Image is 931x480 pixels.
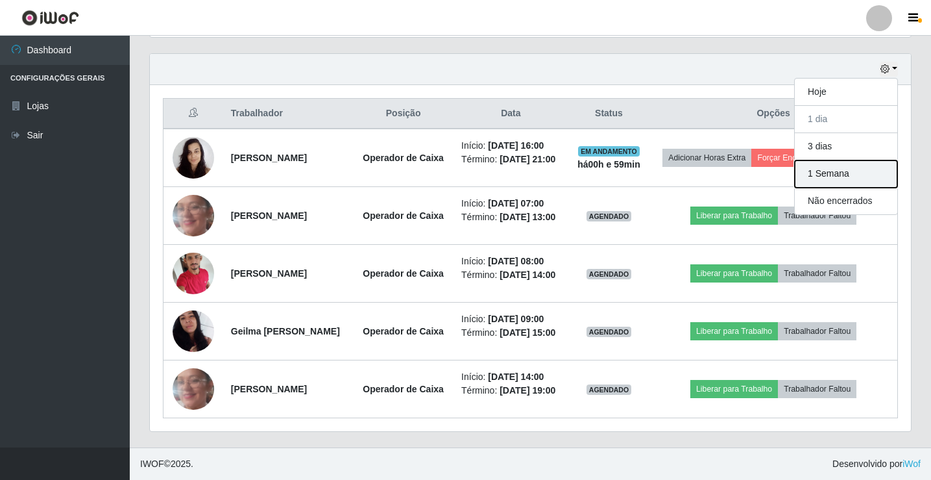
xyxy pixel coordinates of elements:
button: Trabalhador Faltou [778,380,856,398]
button: Não encerrados [795,188,897,214]
time: [DATE] 21:00 [500,154,555,164]
li: Início: [461,255,561,268]
button: 1 dia [795,106,897,133]
li: Início: [461,197,561,210]
time: [DATE] 19:00 [500,385,555,396]
span: AGENDADO [586,327,632,337]
button: 3 dias [795,133,897,160]
strong: [PERSON_NAME] [231,384,307,394]
button: Hoje [795,79,897,106]
button: Liberar para Trabalho [690,380,778,398]
strong: Geilma [PERSON_NAME] [231,326,340,336]
th: Posição [353,99,453,129]
strong: Operador de Caixa [363,384,444,394]
button: Liberar para Trabalho [690,264,778,283]
button: Trabalhador Faltou [778,322,856,340]
th: Status [568,99,650,129]
strong: Operador de Caixa [363,326,444,336]
button: Trabalhador Faltou [778,207,856,225]
strong: Operador de Caixa [363,153,444,163]
li: Início: [461,312,561,326]
button: Forçar Encerramento [751,149,838,167]
img: CoreUI Logo [21,10,79,26]
th: Opções [649,99,897,129]
time: [DATE] 14:00 [500,270,555,280]
strong: [PERSON_NAME] [231,153,307,163]
img: 1744402727392.jpeg [173,170,214,262]
li: Término: [461,153,561,166]
time: [DATE] 07:00 [488,198,544,208]
li: Início: [461,370,561,384]
img: 1741826148632.jpeg [173,246,214,301]
span: Desenvolvido por [832,457,921,471]
li: Término: [461,326,561,340]
strong: Operador de Caixa [363,268,444,279]
button: Adicionar Horas Extra [662,149,751,167]
button: Liberar para Trabalho [690,207,778,225]
button: Trabalhador Faltou [778,264,856,283]
span: AGENDADO [586,385,632,395]
li: Término: [461,384,561,398]
time: [DATE] 14:00 [488,372,544,382]
span: AGENDADO [586,269,632,279]
img: 1699231984036.jpeg [173,294,214,368]
img: 1678303109366.jpeg [173,130,214,185]
button: 1 Semana [795,160,897,188]
button: Liberar para Trabalho [690,322,778,340]
li: Término: [461,268,561,282]
span: EM ANDAMENTO [578,146,640,157]
th: Trabalhador [223,99,353,129]
li: Término: [461,210,561,224]
time: [DATE] 15:00 [500,327,555,338]
strong: Operador de Caixa [363,210,444,221]
time: [DATE] 16:00 [488,140,544,151]
span: AGENDADO [586,211,632,221]
img: 1744402727392.jpeg [173,343,214,435]
li: Início: [461,139,561,153]
span: © 2025 . [140,457,193,471]
strong: [PERSON_NAME] [231,268,307,279]
th: Data [453,99,568,129]
strong: há 00 h e 59 min [577,159,640,170]
time: [DATE] 09:00 [488,314,544,324]
a: iWof [902,459,921,469]
time: [DATE] 08:00 [488,256,544,266]
span: IWOF [140,459,164,469]
time: [DATE] 13:00 [500,212,555,222]
strong: [PERSON_NAME] [231,210,307,221]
